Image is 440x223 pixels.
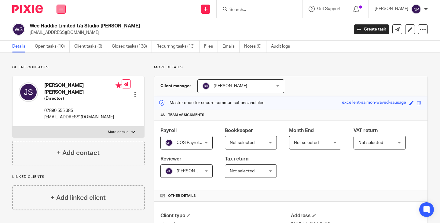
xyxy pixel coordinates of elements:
img: svg%3E [165,167,173,175]
input: Search [229,7,284,13]
h4: + Add contact [57,148,100,158]
p: Client contacts [12,65,145,70]
a: Recurring tasks (13) [156,41,200,52]
span: Bookkeeper [225,128,253,133]
p: [EMAIL_ADDRESS][DOMAIN_NAME] [30,30,345,36]
span: Month End [289,128,314,133]
a: Notes (0) [244,41,266,52]
h2: Wee Haddie Limited t/a Studio [PERSON_NAME] [30,23,282,29]
span: [PERSON_NAME] [177,169,210,173]
p: More details [108,130,128,135]
a: Client tasks (0) [74,41,107,52]
img: svg%3E [165,139,173,146]
p: [EMAIL_ADDRESS][DOMAIN_NAME] [44,114,122,120]
h3: Client manager [160,83,191,89]
img: svg%3E [411,4,421,14]
a: Create task [354,24,389,34]
span: Tax return [225,156,248,161]
span: VAT return [354,128,378,133]
h4: Client type [160,213,291,219]
p: Master code for secure communications and files [159,100,264,106]
span: Get Support [317,7,341,11]
img: svg%3E [12,23,25,36]
a: Files [204,41,218,52]
h4: Address [291,213,421,219]
i: Primary [116,82,122,88]
span: Reviewer [160,156,182,161]
img: svg%3E [202,82,210,90]
span: Other details [168,193,196,198]
a: Details [12,41,30,52]
span: Team assignments [168,113,204,117]
h5: (Director) [44,95,122,102]
p: Linked clients [12,174,145,179]
span: Not selected [230,141,255,145]
span: Not selected [358,141,383,145]
span: Payroll [160,128,177,133]
div: excellent-salmon-waved-sausage [342,99,406,106]
a: Closed tasks (138) [112,41,152,52]
a: Open tasks (10) [35,41,70,52]
img: svg%3E [19,82,38,102]
a: Audit logs [271,41,295,52]
span: COS Payroll Team [177,141,211,145]
span: [PERSON_NAME] [214,84,247,88]
span: Not selected [230,169,255,173]
a: Emails [222,41,240,52]
h4: + Add linked client [51,193,106,203]
p: [PERSON_NAME] [375,6,408,12]
span: Not selected [294,141,319,145]
p: More details [154,65,428,70]
p: 07890 555 385 [44,108,122,114]
img: Pixie [12,5,43,13]
h4: [PERSON_NAME] [PERSON_NAME] [44,82,122,95]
